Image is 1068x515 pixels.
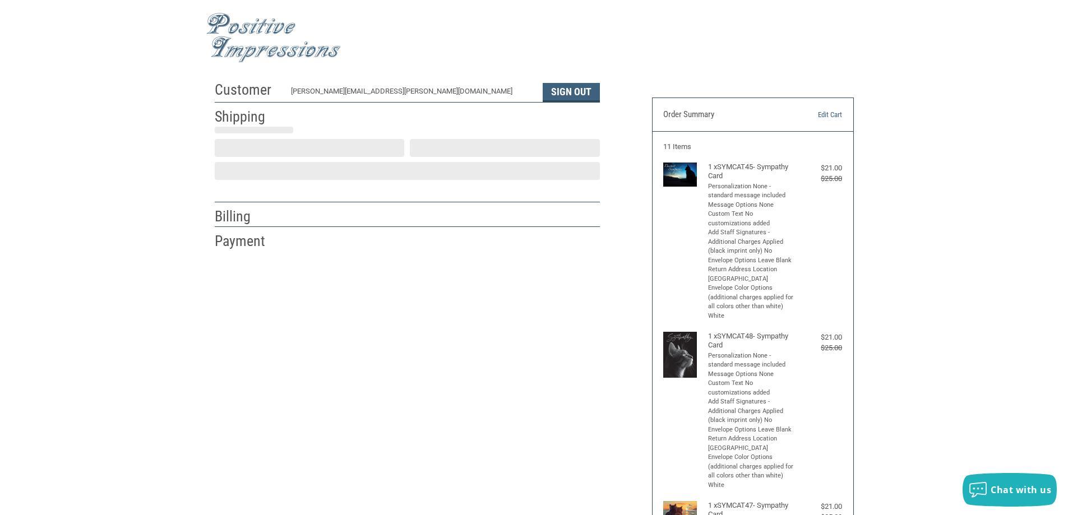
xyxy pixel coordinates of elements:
[708,182,795,201] li: Personalization None - standard message included
[797,342,842,354] div: $25.00
[708,434,795,453] li: Return Address Location [GEOGRAPHIC_DATA]
[708,265,795,284] li: Return Address Location [GEOGRAPHIC_DATA]
[797,173,842,184] div: $25.00
[785,109,842,120] a: Edit Cart
[215,108,280,126] h2: Shipping
[708,370,795,379] li: Message Options None
[708,332,795,350] h4: 1 x SYMCAT48- Sympathy Card
[663,142,842,151] h3: 11 Items
[708,379,795,397] li: Custom Text No customizations added
[797,332,842,343] div: $21.00
[708,425,795,435] li: Envelope Options Leave Blank
[797,163,842,174] div: $21.00
[963,473,1057,507] button: Chat with us
[708,228,795,256] li: Add Staff Signatures - Additional Charges Applied (black imprint only) No
[708,284,795,321] li: Envelope Color Options (additional charges applied for all colors other than white) White
[663,109,785,120] h3: Order Summary
[708,397,795,425] li: Add Staff Signatures - Additional Charges Applied (black imprint only) No
[708,201,795,210] li: Message Options None
[543,83,600,102] button: Sign Out
[708,351,795,370] li: Personalization None - standard message included
[291,86,531,102] div: [PERSON_NAME][EMAIL_ADDRESS][PERSON_NAME][DOMAIN_NAME]
[215,232,280,250] h2: Payment
[708,256,795,266] li: Envelope Options Leave Blank
[708,210,795,228] li: Custom Text No customizations added
[206,13,341,63] img: Positive Impressions
[991,484,1051,496] span: Chat with us
[708,163,795,181] h4: 1 x SYMCAT45- Sympathy Card
[215,207,280,226] h2: Billing
[215,81,280,99] h2: Customer
[708,453,795,490] li: Envelope Color Options (additional charges applied for all colors other than white) White
[797,501,842,512] div: $21.00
